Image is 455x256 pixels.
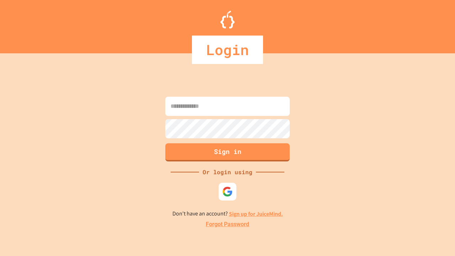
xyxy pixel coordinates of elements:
[165,143,290,161] button: Sign in
[199,168,256,176] div: Or login using
[229,210,283,218] a: Sign up for JuiceMind.
[206,220,249,229] a: Forgot Password
[172,209,283,218] p: Don't have an account?
[222,186,233,197] img: google-icon.svg
[220,11,235,28] img: Logo.svg
[192,36,263,64] div: Login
